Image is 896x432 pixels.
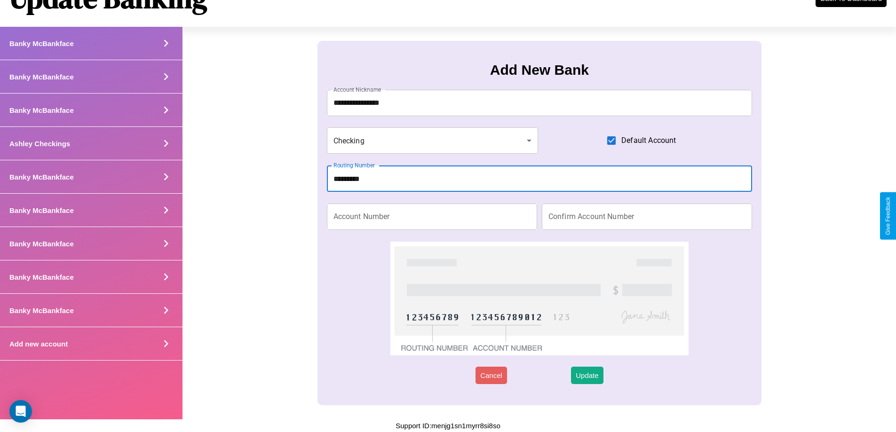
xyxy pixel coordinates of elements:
[396,419,500,432] p: Support ID: menjg1sn1myrr8si8so
[9,106,74,114] h4: Banky McBankface
[476,367,507,384] button: Cancel
[9,206,74,214] h4: Banky McBankface
[9,340,68,348] h4: Add new account
[333,86,381,94] label: Account Nickname
[9,140,70,148] h4: Ashley Checkings
[390,242,688,355] img: check
[490,62,589,78] h3: Add New Bank
[327,127,539,154] div: Checking
[9,240,74,248] h4: Banky McBankface
[9,306,74,314] h4: Banky McBankface
[9,39,74,47] h4: Banky McBankface
[333,161,375,169] label: Routing Number
[621,135,676,146] span: Default Account
[885,197,891,235] div: Give Feedback
[571,367,603,384] button: Update
[9,73,74,81] h4: Banky McBankface
[9,273,74,281] h4: Banky McBankface
[9,400,32,423] div: Open Intercom Messenger
[9,173,74,181] h4: Banky McBankface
